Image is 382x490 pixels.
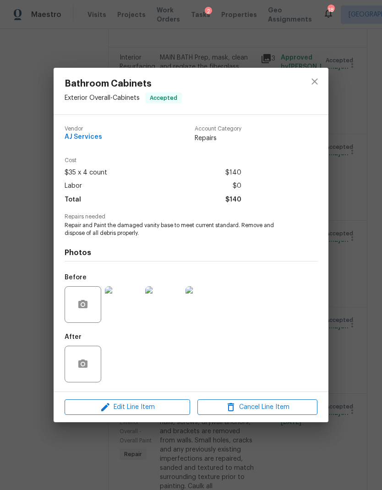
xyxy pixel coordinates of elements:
[67,402,187,413] span: Edit Line Item
[304,71,326,93] button: close
[65,166,107,180] span: $35 x 4 count
[65,126,102,132] span: Vendor
[65,193,81,207] span: Total
[65,79,182,89] span: Bathroom Cabinets
[65,134,102,141] span: AJ Services
[225,166,241,180] span: $140
[225,193,241,207] span: $140
[65,214,317,220] span: Repairs needed
[65,158,241,163] span: Cost
[65,180,82,193] span: Labor
[205,7,212,16] div: 2
[200,402,315,413] span: Cancel Line Item
[146,93,181,103] span: Accepted
[233,180,241,193] span: $0
[197,399,317,415] button: Cancel Line Item
[195,126,241,132] span: Account Category
[65,399,190,415] button: Edit Line Item
[65,95,140,101] span: Exterior Overall - Cabinets
[195,134,241,143] span: Repairs
[65,222,292,237] span: Repair and Paint the damaged vanity base to meet current standard. Remove and dispose of all debr...
[65,274,87,281] h5: Before
[327,5,334,15] div: 18
[65,334,82,340] h5: After
[65,248,317,257] h4: Photos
